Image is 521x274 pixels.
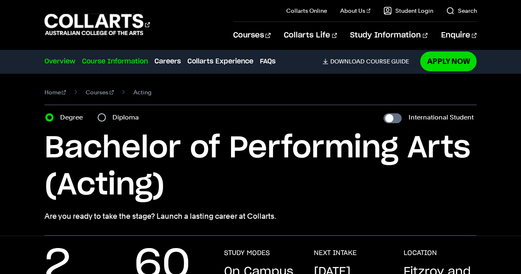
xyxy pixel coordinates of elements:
a: Study Information [350,22,428,49]
label: International Student [408,112,473,123]
a: DownloadCourse Guide [322,58,415,65]
a: About Us [340,7,371,15]
h3: NEXT INTAKE [313,249,356,257]
label: Diploma [112,112,144,123]
h1: Bachelor of Performing Arts (Acting) [44,130,477,204]
a: Courses [233,22,271,49]
a: Careers [154,56,181,66]
a: Home [44,87,66,98]
a: Collarts Online [286,7,327,15]
p: Are you ready to take the stage? Launch a lasting career at Collarts. [44,211,477,222]
a: Courses [86,87,114,98]
a: Enquire [441,22,477,49]
div: Go to homepage [44,13,150,36]
span: Acting [133,87,152,98]
a: Search [446,7,477,15]
h3: STUDY MODES [224,249,269,257]
a: Course Information [82,56,148,66]
a: Collarts Experience [187,56,253,66]
h3: LOCATION [403,249,437,257]
a: Student Login [383,7,433,15]
span: Download [330,58,364,65]
a: Overview [44,56,75,66]
a: FAQs [260,56,276,66]
label: Degree [60,112,88,123]
a: Collarts Life [284,22,337,49]
a: Apply Now [420,52,477,71]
